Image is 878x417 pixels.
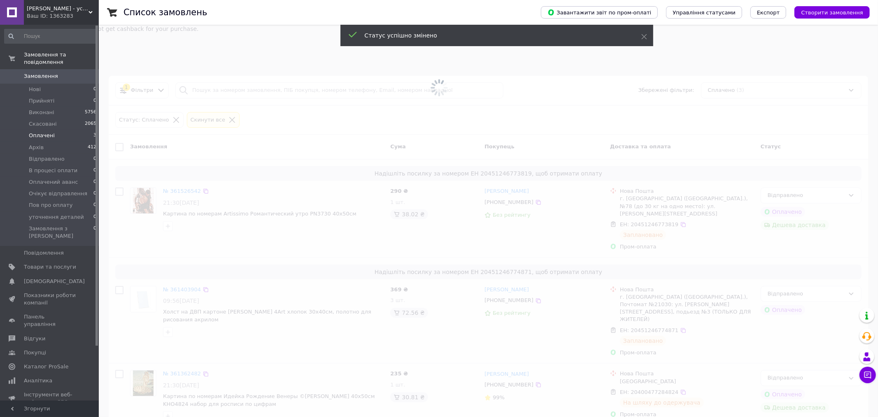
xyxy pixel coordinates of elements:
span: 2065 [85,120,96,128]
span: Замовлення [24,73,58,80]
span: 3 [93,132,96,139]
span: Відправлено [29,155,65,163]
span: Відгуки [24,335,45,342]
span: Каталог ProSale [24,363,68,370]
span: Показники роботи компанії [24,292,76,307]
span: Архів [29,144,44,151]
span: Інструменти веб-майстра та SEO [24,391,76,406]
span: Експорт [757,9,780,16]
span: Завантажити звіт по пром-оплаті [547,9,651,16]
span: 0 [93,213,96,221]
span: Оплачені [29,132,55,139]
span: Створити замовлення [801,9,863,16]
span: Аналітика [24,377,52,384]
span: Оплачений аванс [29,178,78,186]
span: Очікує відправлення [29,190,87,197]
span: Нові [29,86,41,93]
span: Товари та послуги [24,263,76,271]
span: 0 [93,86,96,93]
button: Створити замовлення [794,6,870,19]
span: 0 [93,155,96,163]
span: eBey - усе що потрібно кожному [27,5,88,12]
button: Управління статусами [666,6,742,19]
button: Чат з покупцем [859,367,876,383]
span: Замовлення та повідомлення [24,51,99,66]
span: В процесі оплати [29,167,77,174]
a: Створити замовлення [786,9,870,15]
span: [DEMOGRAPHIC_DATA] [24,278,85,285]
span: Виконані [29,109,54,116]
div: Ваш ID: 1363283 [27,12,99,20]
button: Завантажити звіт по пром-оплаті [541,6,658,19]
button: Експорт [750,6,787,19]
span: Прийняті [29,97,54,105]
span: 0 [93,225,96,240]
span: уточнення деталей [29,213,84,221]
span: Пов про оплату [29,201,72,209]
span: Повідомлення [24,249,64,257]
h1: Список замовлень [123,7,207,17]
span: Управління статусами [673,9,736,16]
div: Статус успішно змінено [365,31,621,40]
span: 0 [93,167,96,174]
input: Пошук [4,29,97,44]
span: Панель управління [24,313,76,328]
span: 0 [93,178,96,186]
span: Скасовані [29,120,57,128]
span: 0 [93,201,96,209]
span: Покупці [24,349,46,356]
span: 412 [88,144,96,151]
span: 5756 [85,109,96,116]
span: Замовлення з [PERSON_NAME] [29,225,93,240]
span: 0 [93,190,96,197]
span: 0 [93,97,96,105]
